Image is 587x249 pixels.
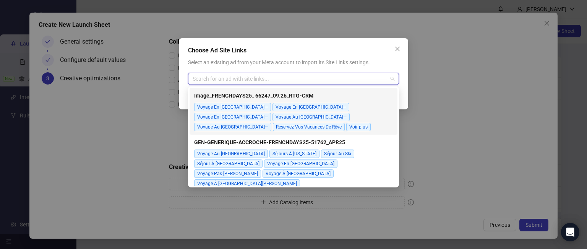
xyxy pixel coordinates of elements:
div: GEN-GENERIQUE-ACCROCHE-FRENCHDAYS25-51762_APR25 [190,135,397,191]
span: Voyage Au [GEOGRAPHIC_DATA]— [194,123,271,131]
span: close [394,46,401,52]
strong: GEN-GENERIQUE-ACCROCHE-FRENCHDAYS25-51762_APR25 [194,139,345,145]
div: Choose Ad Site Links [188,46,399,55]
span: Séjours À [US_STATE] [269,150,319,158]
span: Réservez Vos Vacances De Rêve [273,123,345,131]
span: Voyage À [GEOGRAPHIC_DATA][PERSON_NAME] [194,179,300,188]
span: Voir plus [346,123,371,131]
div: Open Intercom Messenger [561,223,579,241]
span: Voyage En [GEOGRAPHIC_DATA]— [194,113,271,121]
span: Séjour Au Ski [321,150,354,158]
span: Voyage Au [GEOGRAPHIC_DATA] [194,150,268,158]
span: Voyage En [GEOGRAPHIC_DATA]— [194,103,271,111]
span: Séjour À [GEOGRAPHIC_DATA] [194,159,263,168]
span: Voyage En [GEOGRAPHIC_DATA]— [272,103,349,111]
span: Voyage Au [GEOGRAPHIC_DATA]— [272,113,350,121]
span: Select an existing ad from your Meta account to import its Site Links settings. [188,59,370,65]
span: Voyage-Pas-[PERSON_NAME] [194,169,261,178]
div: Image_FRENCHDAYS25_ 66247_09.26_RTG-CRM [190,88,397,135]
strong: Image_FRENCHDAYS25_ 66247_09.26_RTG-CRM [194,93,313,99]
button: Close [391,43,404,55]
span: Voyage En [GEOGRAPHIC_DATA] [264,159,337,168]
span: Voyage À [GEOGRAPHIC_DATA] [263,169,334,178]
